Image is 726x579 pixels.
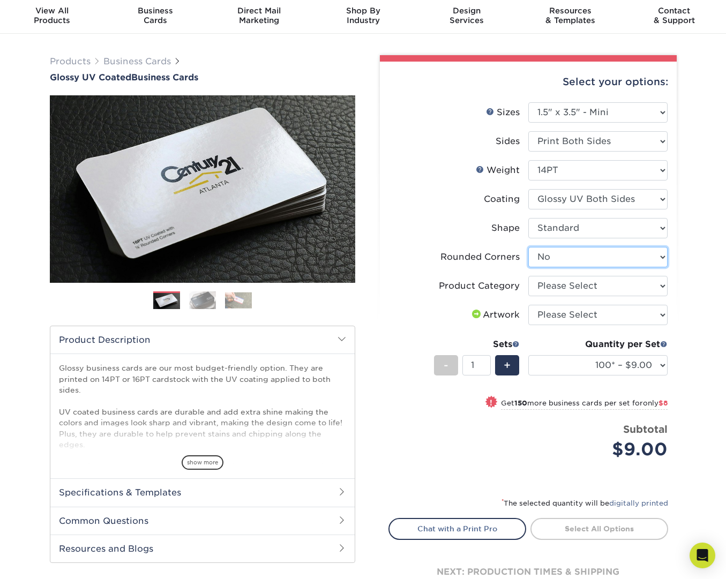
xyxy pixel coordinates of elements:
span: show more [182,455,223,470]
div: Weight [476,164,520,177]
div: Product Category [439,280,520,292]
span: Design [415,6,519,16]
h2: Product Description [50,326,355,354]
div: Shape [491,222,520,235]
span: Glossy UV Coated [50,72,131,82]
h2: Specifications & Templates [50,478,355,506]
div: Sides [496,135,520,148]
span: + [504,357,511,373]
h2: Common Questions [50,507,355,535]
p: Glossy business cards are our most budget-friendly option. They are printed on 14PT or 16PT cards... [59,363,346,505]
div: Industry [311,6,415,25]
div: Open Intercom Messenger [690,543,715,568]
div: Sets [434,338,520,351]
span: ! [490,397,492,408]
div: Select your options: [388,62,668,102]
a: Glossy UV CoatedBusiness Cards [50,72,355,82]
div: Quantity per Set [528,338,668,351]
span: - [444,357,448,373]
img: Business Cards 01 [153,288,180,314]
div: & Support [622,6,726,25]
img: Business Cards 02 [189,291,216,310]
div: $9.00 [536,437,668,462]
h2: Resources and Blogs [50,535,355,562]
div: & Templates [519,6,623,25]
img: Business Cards 03 [225,292,252,309]
div: Artwork [470,309,520,321]
div: Coating [484,193,520,206]
img: Glossy UV Coated 01 [50,36,355,342]
a: Products [50,56,91,66]
div: Sizes [486,106,520,119]
span: $8 [658,399,668,407]
span: only [643,399,668,407]
span: Contact [622,6,726,16]
div: Rounded Corners [440,251,520,264]
a: Select All Options [530,518,668,539]
strong: 150 [514,399,527,407]
a: digitally printed [609,499,668,507]
span: Shop By [311,6,415,16]
div: Cards [104,6,208,25]
div: Services [415,6,519,25]
span: Direct Mail [207,6,311,16]
h1: Business Cards [50,72,355,82]
small: The selected quantity will be [502,499,668,507]
div: Marketing [207,6,311,25]
strong: Subtotal [623,423,668,435]
span: Business [104,6,208,16]
a: Chat with a Print Pro [388,518,526,539]
small: Get more business cards per set for [501,399,668,410]
a: Business Cards [103,56,171,66]
span: Resources [519,6,623,16]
